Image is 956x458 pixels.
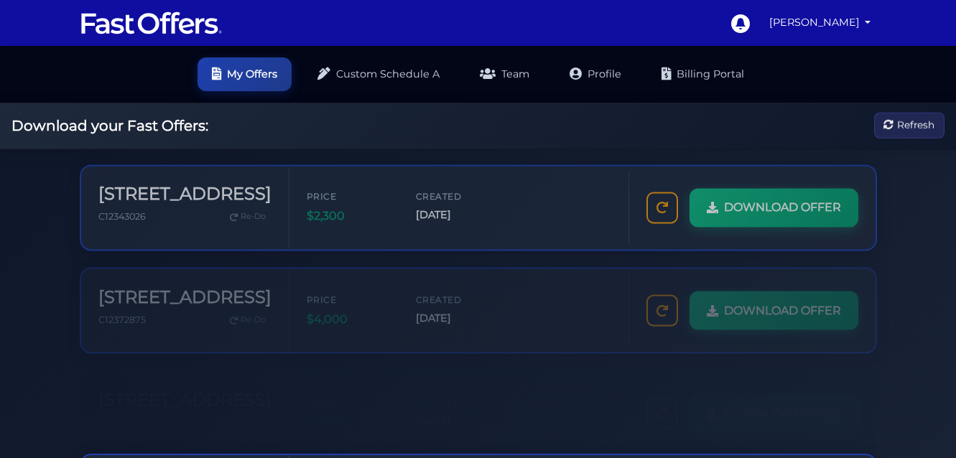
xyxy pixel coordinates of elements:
[690,184,858,223] a: DOWNLOAD OFFER
[98,403,145,413] span: C12376791
[724,390,841,408] span: DOWNLOAD OFFER
[307,186,393,200] span: Price
[724,292,841,311] span: DOWNLOAD OFFER
[98,180,272,201] h3: [STREET_ADDRESS]
[241,304,266,317] span: Re-Do
[198,57,292,91] a: My Offers
[303,57,454,91] a: Custom Schedule A
[416,284,502,297] span: Created
[224,204,272,223] a: Re-Do
[465,57,544,91] a: Team
[241,402,266,415] span: Re-Do
[241,207,266,220] span: Re-Do
[897,118,934,134] span: Refresh
[724,195,841,213] span: DOWNLOAD OFFER
[555,57,636,91] a: Profile
[98,278,272,299] h3: [STREET_ADDRESS]
[11,117,208,134] h2: Download your Fast Offers:
[874,113,945,139] button: Refresh
[98,375,272,396] h3: [STREET_ADDRESS]
[307,284,393,297] span: Price
[690,282,858,321] a: DOWNLOAD OFFER
[416,203,502,220] span: [DATE]
[416,301,502,317] span: [DATE]
[307,203,393,222] span: $2,300
[307,301,393,319] span: $4,000
[416,398,502,415] span: [DATE]
[98,305,146,316] span: C12372875
[764,9,877,37] a: [PERSON_NAME]
[416,381,502,395] span: Created
[307,381,393,395] span: Price
[416,186,502,200] span: Created
[224,302,272,320] a: Re-Do
[224,399,272,418] a: Re-Do
[690,380,858,419] a: DOWNLOAD OFFER
[647,57,758,91] a: Billing Portal
[98,207,146,218] span: C12343026
[307,398,393,417] span: $2,900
